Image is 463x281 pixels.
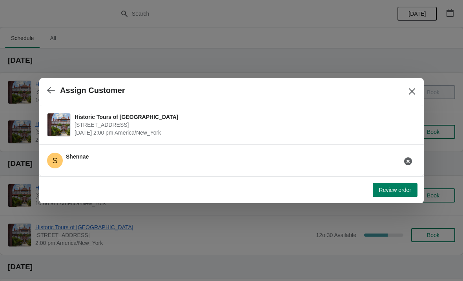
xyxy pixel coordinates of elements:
[75,129,412,137] span: [DATE] 2:00 pm America/New_York
[373,183,417,197] button: Review order
[66,153,89,160] span: Shennae
[405,84,419,99] button: Close
[75,113,412,121] span: Historic Tours of [GEOGRAPHIC_DATA]
[75,121,412,129] span: [STREET_ADDRESS]
[47,113,70,136] img: Historic Tours of Flagler College | 74 King Street, St. Augustine, FL, USA | October 2 | 2:00 pm ...
[379,187,411,193] span: Review order
[52,156,57,165] text: S
[47,153,63,168] span: Shennae
[60,86,125,95] h2: Assign Customer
